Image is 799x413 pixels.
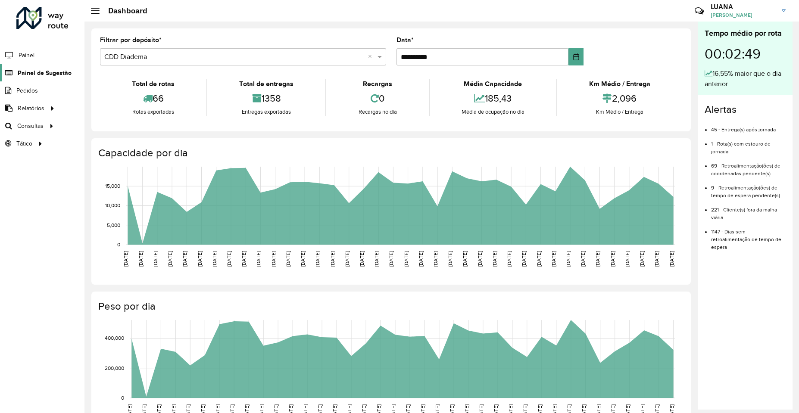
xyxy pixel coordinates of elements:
[624,251,630,267] text: [DATE]
[105,335,124,341] text: 400,000
[98,300,682,313] h4: Peso por dia
[565,251,571,267] text: [DATE]
[107,222,120,228] text: 5,000
[209,89,323,108] div: 1358
[328,89,426,108] div: 0
[711,155,786,177] li: 69 - Retroalimentação(ões) de coordenadas pendente(s)
[568,48,584,65] button: Choose Date
[433,251,438,267] text: [DATE]
[102,79,204,89] div: Total de rotas
[403,251,409,267] text: [DATE]
[432,79,554,89] div: Média Capacidade
[18,104,44,113] span: Relatórios
[330,251,335,267] text: [DATE]
[580,251,586,267] text: [DATE]
[197,251,203,267] text: [DATE]
[705,103,786,116] h4: Alertas
[271,251,276,267] text: [DATE]
[711,3,775,11] h3: LUANA
[256,251,261,267] text: [DATE]
[492,251,497,267] text: [DATE]
[521,251,527,267] text: [DATE]
[102,89,204,108] div: 66
[16,86,38,95] span: Pedidos
[711,119,786,134] li: 45 - Entrega(s) após jornada
[669,251,674,267] text: [DATE]
[100,6,147,16] h2: Dashboard
[506,251,512,267] text: [DATE]
[654,251,659,267] text: [DATE]
[105,365,124,371] text: 200,000
[102,108,204,116] div: Rotas exportadas
[153,251,158,267] text: [DATE]
[98,147,682,159] h4: Capacidade por dia
[447,251,453,267] text: [DATE]
[328,108,426,116] div: Recargas no dia
[559,89,680,108] div: 2,096
[396,35,414,45] label: Data
[226,251,232,267] text: [DATE]
[117,242,120,247] text: 0
[17,121,44,130] span: Consultas
[212,251,217,267] text: [DATE]
[418,251,424,267] text: [DATE]
[705,28,786,39] div: Tempo médio por rota
[705,68,786,89] div: 16,55% maior que o dia anterior
[359,251,365,267] text: [DATE]
[610,251,615,267] text: [DATE]
[711,221,786,251] li: 1147 - Dias sem retroalimentação de tempo de espera
[711,11,775,19] span: [PERSON_NAME]
[388,251,394,267] text: [DATE]
[477,251,483,267] text: [DATE]
[559,79,680,89] div: Km Médio / Entrega
[182,251,187,267] text: [DATE]
[285,251,291,267] text: [DATE]
[368,52,375,62] span: Clear all
[551,251,556,267] text: [DATE]
[16,139,32,148] span: Tático
[315,251,320,267] text: [DATE]
[328,79,426,89] div: Recargas
[100,35,162,45] label: Filtrar por depósito
[300,251,306,267] text: [DATE]
[121,395,124,401] text: 0
[105,203,120,208] text: 10,000
[595,251,600,267] text: [DATE]
[711,134,786,155] li: 1 - Rota(s) com estouro de jornada
[711,177,786,199] li: 9 - Retroalimentação(ões) de tempo de espera pendente(s)
[559,108,680,116] div: Km Médio / Entrega
[374,251,379,267] text: [DATE]
[167,251,173,267] text: [DATE]
[344,251,350,267] text: [DATE]
[639,251,645,267] text: [DATE]
[138,251,144,267] text: [DATE]
[432,89,554,108] div: 185,43
[19,51,34,60] span: Painel
[705,39,786,68] div: 00:02:49
[209,79,323,89] div: Total de entregas
[462,251,468,267] text: [DATE]
[123,251,128,267] text: [DATE]
[432,108,554,116] div: Média de ocupação no dia
[690,2,708,20] a: Contato Rápido
[105,183,120,189] text: 15,000
[241,251,247,267] text: [DATE]
[18,68,72,78] span: Painel de Sugestão
[209,108,323,116] div: Entregas exportadas
[711,199,786,221] li: 221 - Cliente(s) fora da malha viária
[536,251,542,267] text: [DATE]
